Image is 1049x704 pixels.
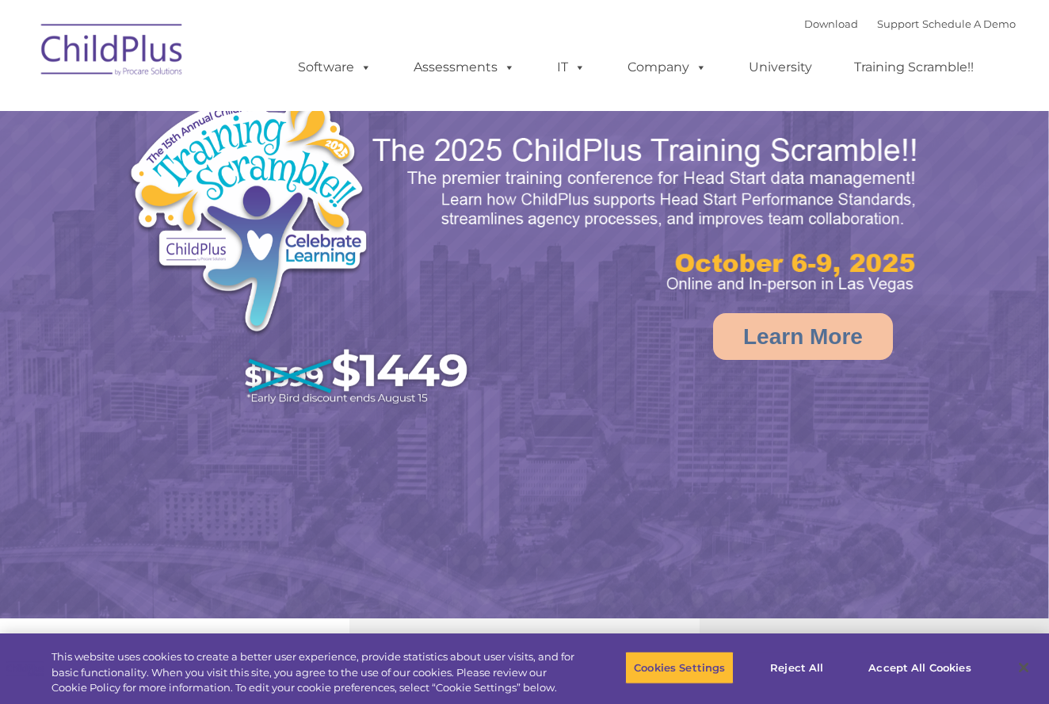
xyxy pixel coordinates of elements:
a: IT [541,52,601,83]
a: Assessments [398,52,531,83]
a: Training Scramble!! [838,52,990,83]
font: | [804,17,1016,30]
button: Close [1006,650,1041,685]
a: Learn More [713,313,893,360]
button: Cookies Settings [625,651,734,684]
a: Support [877,17,919,30]
a: Software [282,52,387,83]
a: Company [612,52,723,83]
button: Reject All [747,651,846,684]
a: Download [804,17,858,30]
img: ChildPlus by Procare Solutions [33,13,192,92]
a: University [733,52,828,83]
a: Schedule A Demo [922,17,1016,30]
div: This website uses cookies to create a better user experience, provide statistics about user visit... [51,649,577,696]
button: Accept All Cookies [860,651,979,684]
